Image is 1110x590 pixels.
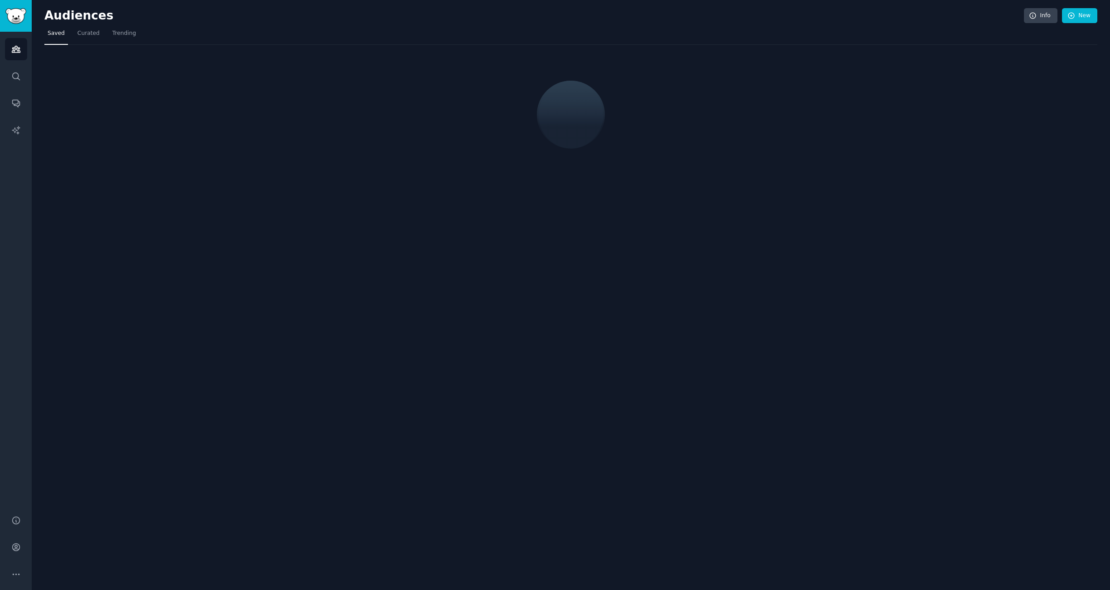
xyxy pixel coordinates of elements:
a: Trending [109,26,139,45]
a: Info [1024,8,1057,24]
h2: Audiences [44,9,1024,23]
a: Curated [74,26,103,45]
span: Trending [112,29,136,38]
img: GummySearch logo [5,8,26,24]
a: New [1062,8,1097,24]
a: Saved [44,26,68,45]
span: Curated [77,29,100,38]
span: Saved [48,29,65,38]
